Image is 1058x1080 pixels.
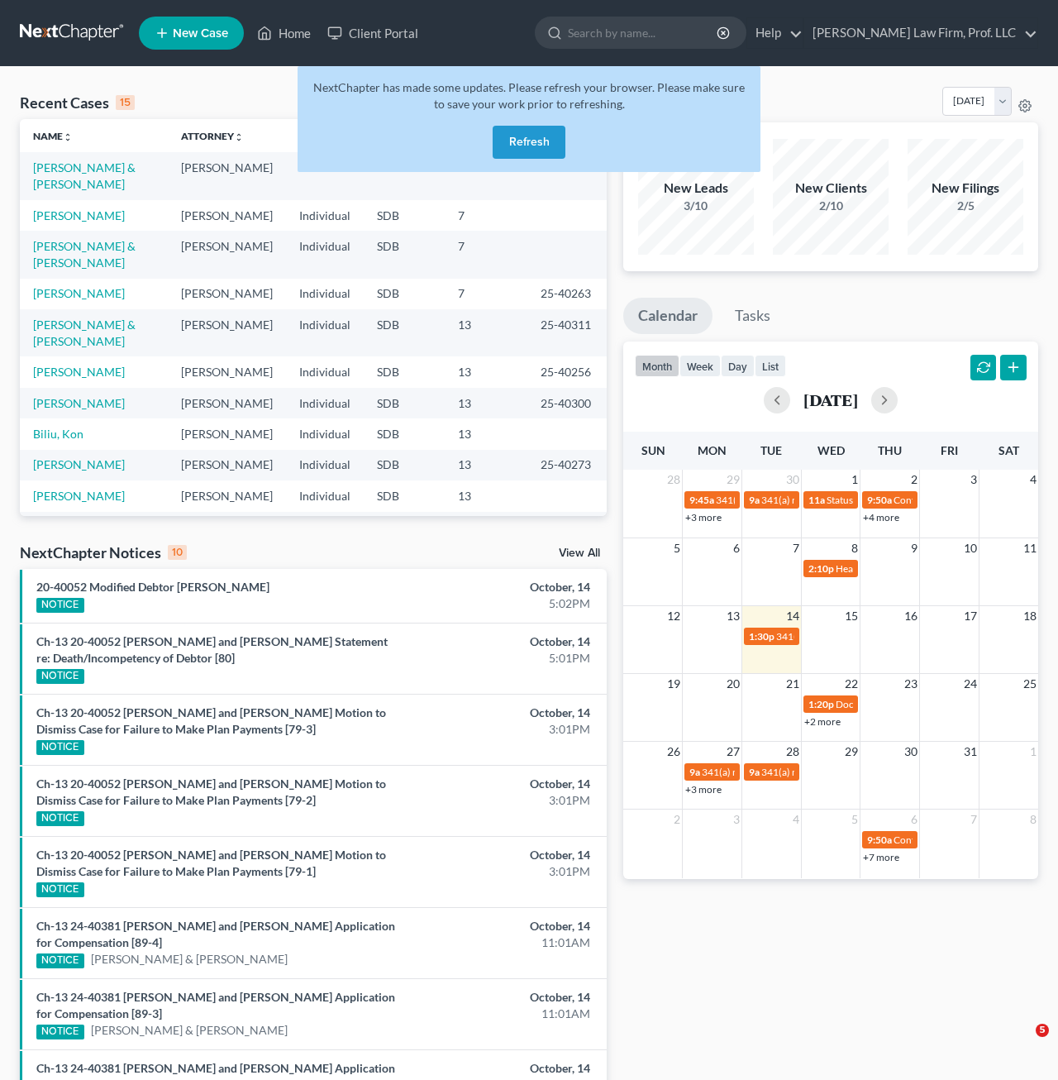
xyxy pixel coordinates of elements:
[1002,1024,1041,1063] iframe: Intercom live chat
[417,721,590,738] div: 3:01PM
[685,511,722,523] a: +3 more
[168,279,286,309] td: [PERSON_NAME]
[559,547,600,559] a: View All
[908,179,1023,198] div: New Filings
[672,810,682,829] span: 2
[417,705,590,721] div: October, 14
[445,480,527,511] td: 13
[969,810,979,829] span: 7
[773,179,889,198] div: New Clients
[760,443,782,457] span: Tue
[665,742,682,762] span: 26
[286,388,364,418] td: Individual
[91,1022,288,1039] a: [PERSON_NAME] & [PERSON_NAME]
[286,279,364,309] td: Individual
[725,674,741,694] span: 20
[313,80,745,111] span: NextChapter has made some updates. Please refresh your browser. Please make sure to save your wor...
[33,427,83,441] a: Biliu, Kon
[168,152,286,199] td: [PERSON_NAME]
[33,396,125,410] a: [PERSON_NAME]
[791,538,801,558] span: 7
[784,742,801,762] span: 28
[33,130,73,142] a: Nameunfold_more
[36,848,386,878] a: Ch-13 20-40052 [PERSON_NAME] and [PERSON_NAME] Motion to Dismiss Case for Failure to Make Plan Pa...
[623,298,712,334] a: Calendar
[909,470,919,490] span: 2
[638,179,754,198] div: New Leads
[33,239,136,270] a: [PERSON_NAME] & [PERSON_NAME]
[36,705,386,736] a: Ch-13 20-40052 [PERSON_NAME] and [PERSON_NAME] Motion to Dismiss Case for Failure to Make Plan Pa...
[168,418,286,449] td: [PERSON_NAME]
[903,606,919,626] span: 16
[698,443,727,457] span: Mon
[417,934,590,951] div: 11:01AM
[776,630,936,643] span: 341(a) meeting for [PERSON_NAME]
[843,742,860,762] span: 29
[417,595,590,612] div: 5:02PM
[1036,1024,1049,1037] span: 5
[63,132,73,142] i: unfold_more
[817,443,845,457] span: Wed
[36,953,84,968] div: NOTICE
[850,810,860,829] span: 5
[773,198,889,214] div: 2/10
[36,1025,84,1039] div: NOTICE
[33,286,125,300] a: [PERSON_NAME]
[749,630,774,643] span: 1:30p
[286,309,364,356] td: Individual
[445,388,527,418] td: 13
[33,365,125,379] a: [PERSON_NAME]
[689,494,714,506] span: 9:45a
[417,989,590,1006] div: October, 14
[168,388,286,418] td: [PERSON_NAME]
[804,715,841,728] a: +2 more
[1022,606,1038,626] span: 18
[1028,742,1038,762] span: 1
[527,309,607,356] td: 25-40311
[36,777,386,807] a: Ch-13 20-40052 [PERSON_NAME] and [PERSON_NAME] Motion to Dismiss Case for Failure to Make Plan Pa...
[445,418,527,449] td: 13
[641,443,665,457] span: Sun
[679,355,721,377] button: week
[941,443,958,457] span: Fri
[804,18,1037,48] a: [PERSON_NAME] Law Firm, Prof. LLC
[319,18,427,48] a: Client Portal
[808,562,834,575] span: 2:10p
[36,740,84,755] div: NOTICE
[417,1060,590,1077] div: October, 14
[364,309,445,356] td: SDB
[168,200,286,231] td: [PERSON_NAME]
[1022,674,1038,694] span: 25
[286,152,364,199] td: Individual
[364,418,445,449] td: SDB
[36,811,84,826] div: NOTICE
[720,298,785,334] a: Tasks
[725,606,741,626] span: 13
[417,633,590,650] div: October, 14
[417,776,590,792] div: October, 14
[168,480,286,511] td: [PERSON_NAME]
[364,512,445,542] td: SDB
[527,279,607,309] td: 25-40263
[36,669,84,684] div: NOTICE
[527,388,607,418] td: 25-40300
[635,355,679,377] button: month
[665,606,682,626] span: 12
[962,606,979,626] span: 17
[36,580,269,594] a: 20-40052 Modified Debtor [PERSON_NAME]
[33,160,136,191] a: [PERSON_NAME] & [PERSON_NAME]
[168,231,286,278] td: [PERSON_NAME]
[867,494,892,506] span: 9:50a
[445,231,527,278] td: 7
[863,851,899,863] a: +7 more
[417,918,590,934] div: October, 14
[903,742,919,762] span: 30
[445,512,527,542] td: 13
[286,418,364,449] td: Individual
[1022,538,1038,558] span: 11
[445,200,527,231] td: 7
[962,538,979,558] span: 10
[286,200,364,231] td: Individual
[364,480,445,511] td: SDB
[445,279,527,309] td: 7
